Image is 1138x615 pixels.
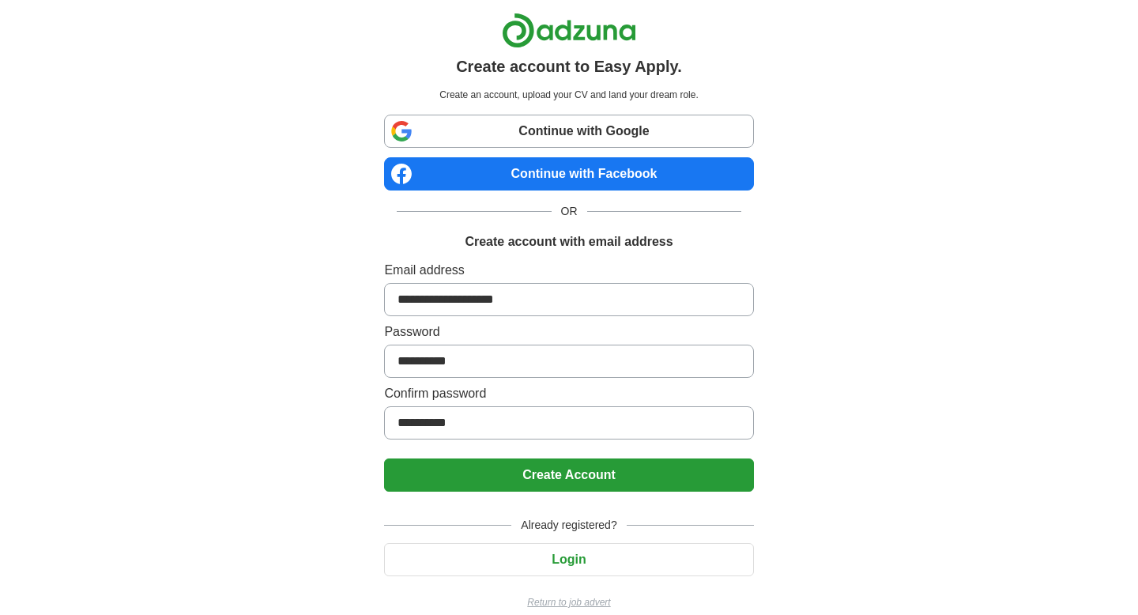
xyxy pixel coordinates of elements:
[384,115,753,148] a: Continue with Google
[456,55,682,78] h1: Create account to Easy Apply.
[384,384,753,403] label: Confirm password
[465,232,673,251] h1: Create account with email address
[552,203,587,220] span: OR
[502,13,636,48] img: Adzuna logo
[511,517,626,534] span: Already registered?
[384,595,753,609] a: Return to job advert
[384,157,753,191] a: Continue with Facebook
[387,88,750,102] p: Create an account, upload your CV and land your dream role.
[384,323,753,341] label: Password
[384,553,753,566] a: Login
[384,458,753,492] button: Create Account
[384,543,753,576] button: Login
[384,261,753,280] label: Email address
